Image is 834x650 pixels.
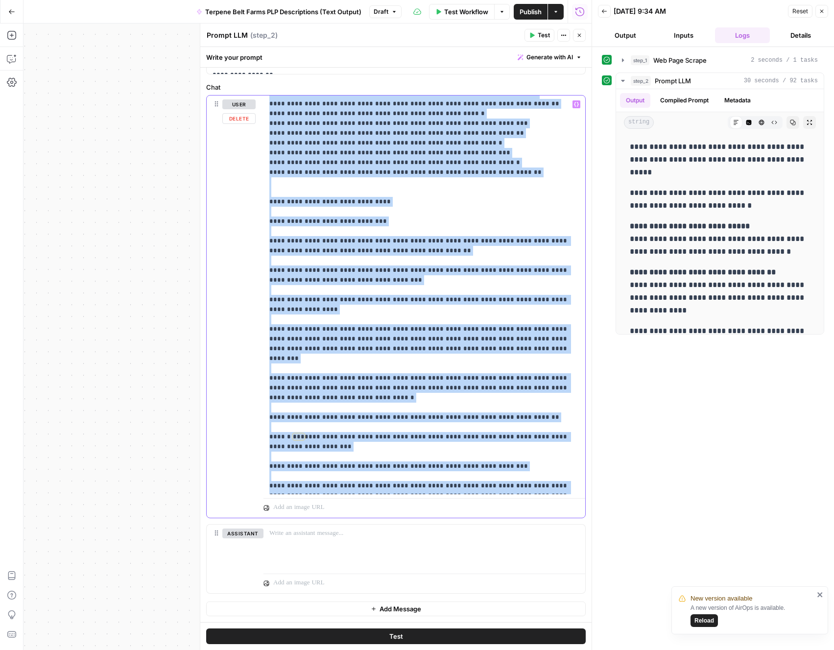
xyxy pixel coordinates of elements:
div: userDelete [207,96,256,518]
button: Reload [691,614,718,627]
span: Publish [520,7,542,17]
span: Draft [374,7,388,16]
button: Test [206,628,586,644]
button: Compiled Prompt [654,93,715,108]
button: Publish [514,4,548,20]
button: user [222,99,256,109]
div: A new version of AirOps is available. [691,603,814,627]
span: step_1 [631,55,649,65]
span: New version available [691,594,752,603]
button: Details [774,27,829,43]
span: Add Message [380,604,421,614]
span: Prompt LLM [655,76,691,86]
span: Generate with AI [526,53,573,62]
button: Test Workflow [429,4,494,20]
span: ( step_2 ) [250,30,278,40]
button: assistant [222,529,263,538]
div: Write your prompt [200,47,592,67]
div: assistant [207,525,256,593]
button: 2 seconds / 1 tasks [616,52,824,68]
span: step_2 [631,76,651,86]
button: Test [524,29,554,42]
button: close [817,591,824,599]
span: Test [389,631,403,641]
button: Draft [369,5,402,18]
span: Reset [792,7,808,16]
button: Generate with AI [514,51,586,64]
button: Output [620,93,650,108]
button: Delete [222,113,256,124]
button: Reset [788,5,812,18]
button: Inputs [657,27,712,43]
button: Logs [715,27,770,43]
button: Terpene Belt Farms PLP Descriptions (Text Output) [191,4,367,20]
span: string [624,116,654,129]
label: Chat [206,82,586,92]
span: Test [538,31,550,40]
span: Test Workflow [444,7,488,17]
span: 2 seconds / 1 tasks [751,56,818,65]
span: Terpene Belt Farms PLP Descriptions (Text Output) [205,7,361,17]
div: 30 seconds / 92 tasks [616,89,824,334]
span: 30 seconds / 92 tasks [744,76,818,85]
button: Metadata [718,93,757,108]
button: Add Message [206,602,586,616]
button: 30 seconds / 92 tasks [616,73,824,89]
button: Output [598,27,653,43]
textarea: Prompt LLM [207,30,248,40]
span: Web Page Scrape [653,55,707,65]
span: Reload [694,616,714,625]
